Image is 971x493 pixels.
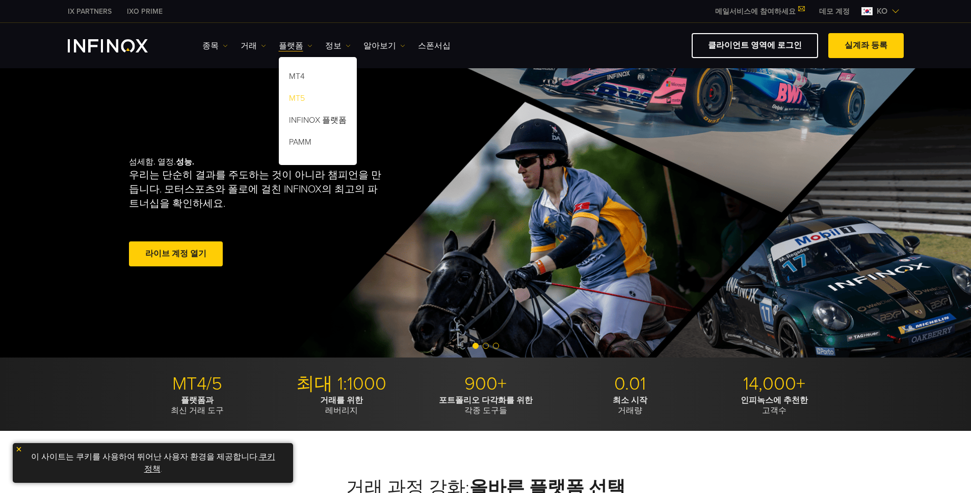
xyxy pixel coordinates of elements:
a: MT4 [279,67,357,89]
div: 섬세함. 열정. [129,141,450,285]
p: 0.01 [562,373,698,395]
p: 14,000+ [706,373,843,395]
a: 라이브 계정 열기 [129,241,223,266]
a: MT5 [279,89,357,111]
p: 거래량 [562,395,698,416]
a: 알아보기 [363,40,405,52]
strong: 플랫폼과 [181,395,214,405]
span: Go to slide 2 [483,343,489,349]
a: PAMM [279,133,357,155]
img: yellow close icon [15,446,22,453]
span: Go to slide 1 [473,343,479,349]
a: 클라이언트 영역에 로그인 [692,33,818,58]
p: 레버리지 [273,395,410,416]
p: 최신 거래 도구 [129,395,266,416]
a: 스폰서십 [418,40,451,52]
p: 최대 1:1000 [273,373,410,395]
a: INFINOX Logo [68,39,172,52]
span: ko [873,5,891,17]
a: INFINOX 플랫폼 [279,111,357,133]
strong: 거래를 위한 [320,395,363,405]
a: 실계좌 등록 [828,33,904,58]
a: 종목 [202,40,228,52]
strong: 포트폴리오 다각화를 위한 [439,395,533,405]
p: 고객수 [706,395,843,416]
p: 우리는 단순히 결과를 주도하는 것이 아니라 챔피언을 만듭니다. 모터스포츠와 폴로에 걸친 INFINOX의 최고의 파트너십을 확인하세요. [129,168,386,211]
a: INFINOX [119,6,170,17]
strong: 성능. [176,157,194,167]
p: 각종 도구들 [417,395,554,416]
strong: 최소 시작 [613,395,647,405]
a: 플랫폼 [279,40,312,52]
a: 정보 [325,40,351,52]
p: MT4/5 [129,373,266,395]
p: 이 사이트는 쿠키를 사용하여 뛰어난 사용자 환경을 제공합니다. . [18,448,288,478]
a: INFINOX [60,6,119,17]
p: 900+ [417,373,554,395]
a: INFINOX MENU [811,6,857,17]
span: Go to slide 3 [493,343,499,349]
strong: 인피녹스에 추천한 [741,395,808,405]
a: 거래 [241,40,266,52]
a: 메일서비스에 참여하세요 [707,7,811,16]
